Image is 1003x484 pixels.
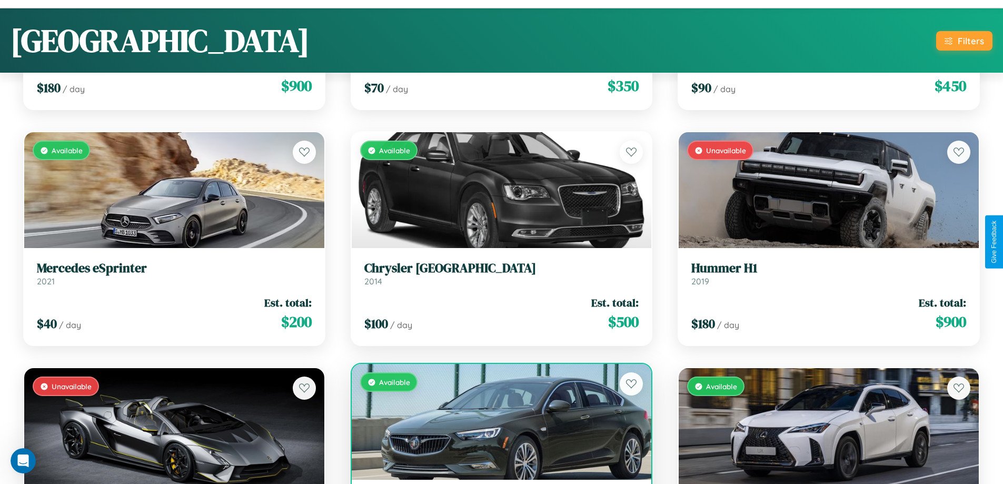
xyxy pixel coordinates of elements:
span: $ 200 [281,311,312,332]
span: $ 500 [608,311,639,332]
span: / day [390,320,412,330]
span: $ 40 [37,315,57,332]
span: / day [63,84,85,94]
h3: Mercedes eSprinter [37,261,312,276]
div: Give Feedback [990,221,998,263]
span: Available [379,146,410,155]
span: $ 70 [364,79,384,96]
span: / day [717,320,739,330]
h3: Hummer H1 [691,261,966,276]
span: / day [59,320,81,330]
span: 2014 [364,276,382,287]
span: $ 90 [691,79,711,96]
button: Filters [936,31,992,51]
span: / day [386,84,408,94]
h1: [GEOGRAPHIC_DATA] [11,19,310,62]
span: Est. total: [919,295,966,310]
span: $ 900 [936,311,966,332]
span: Est. total: [264,295,312,310]
span: Unavailable [52,382,92,391]
a: Hummer H12019 [691,261,966,287]
h3: Chrysler [GEOGRAPHIC_DATA] [364,261,639,276]
div: Filters [958,35,984,46]
span: Available [706,382,737,391]
span: Available [52,146,83,155]
span: Available [379,378,410,387]
span: 2019 [691,276,709,287]
a: Mercedes eSprinter2021 [37,261,312,287]
span: Unavailable [706,146,746,155]
span: / day [713,84,736,94]
span: Est. total: [591,295,639,310]
span: 2021 [37,276,55,287]
a: Chrysler [GEOGRAPHIC_DATA]2014 [364,261,639,287]
span: $ 100 [364,315,388,332]
span: $ 350 [608,75,639,96]
span: $ 900 [281,75,312,96]
span: $ 180 [691,315,715,332]
iframe: Intercom live chat [11,448,36,473]
span: $ 180 [37,79,61,96]
span: $ 450 [935,75,966,96]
